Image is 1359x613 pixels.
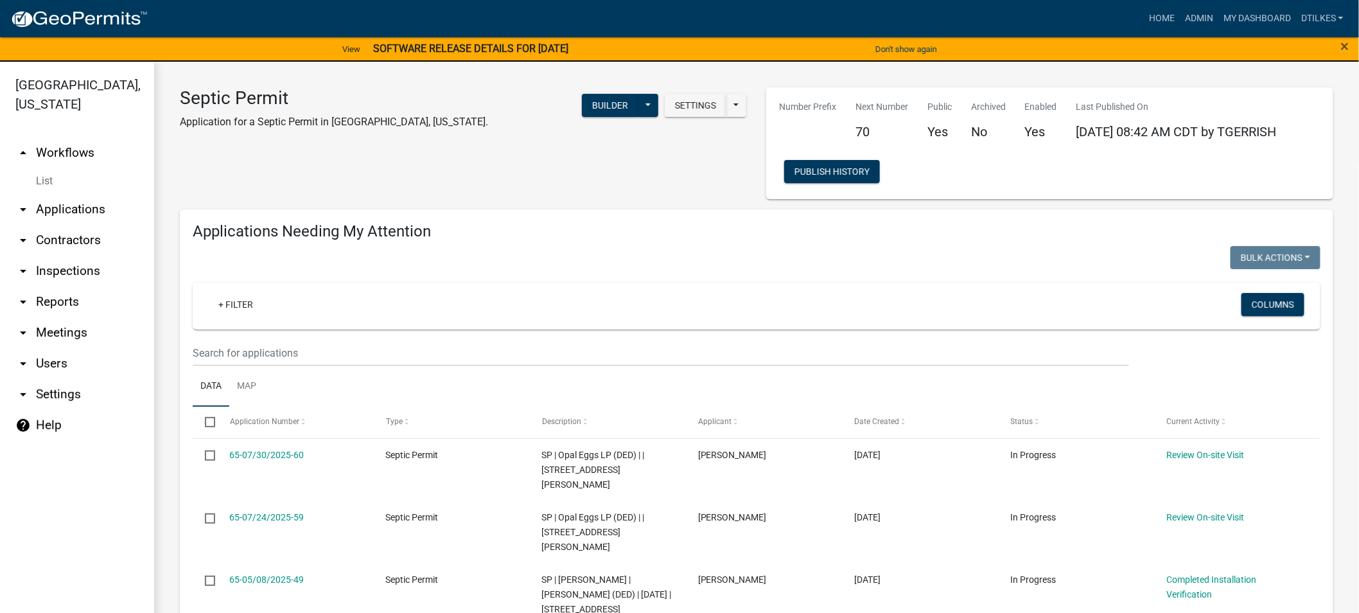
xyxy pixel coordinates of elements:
span: 05/07/2025 [854,574,881,585]
span: × [1341,37,1349,55]
a: View [337,39,365,60]
datatable-header-cell: Current Activity [1154,407,1310,438]
i: arrow_drop_up [15,145,31,161]
button: Don't show again [870,39,942,60]
i: arrow_drop_down [15,263,31,279]
a: Review On-site Visit [1166,512,1244,522]
span: Current Activity [1166,417,1220,426]
h5: No [971,124,1006,139]
span: Type [386,417,403,426]
span: Brian Wosepka [698,574,767,585]
a: Data [193,366,229,407]
a: Review On-site Visit [1166,450,1244,460]
button: Publish History [784,160,880,183]
p: Archived [971,100,1006,114]
a: dtilkes [1296,6,1349,31]
a: 65-07/30/2025-60 [230,450,304,460]
p: Public [927,100,952,114]
span: In Progress [1010,512,1056,522]
a: Map [229,366,264,407]
span: SP | Opal Eggs LP (DED) | | 1166 HARDIN RD | Neosho, MO 64850 [542,512,645,552]
i: arrow_drop_down [15,356,31,371]
span: SP | Opal Eggs LP (DED) | | 1166 HARDIN RD | Neosho, MO 64850 [542,450,645,490]
span: Applicant [698,417,732,426]
span: Septic Permit [386,574,439,585]
i: arrow_drop_down [15,325,31,341]
p: Number Prefix [779,100,836,114]
a: Completed Installation Verification [1166,574,1256,600]
datatable-header-cell: Status [998,407,1154,438]
a: My Dashboard [1218,6,1296,31]
span: In Progress [1010,450,1056,460]
datatable-header-cell: Description [530,407,686,438]
span: 07/18/2025 [854,512,881,522]
datatable-header-cell: Select [193,407,217,438]
span: Brandon Morton [698,512,767,522]
span: 07/30/2025 [854,450,881,460]
input: Search for applications [193,340,1129,366]
span: Description [542,417,581,426]
h4: Applications Needing My Attention [193,222,1320,241]
span: Dan Tilkes [698,450,767,460]
p: Enabled [1025,100,1057,114]
i: help [15,418,31,433]
span: Septic Permit [386,450,439,460]
span: Septic Permit [386,512,439,522]
datatable-header-cell: Date Created [842,407,998,438]
a: Home [1144,6,1180,31]
button: Close [1341,39,1349,54]
span: [DATE] 08:42 AM CDT by TGERRISH [1076,124,1277,139]
i: arrow_drop_down [15,387,31,402]
p: Application for a Septic Permit in [GEOGRAPHIC_DATA], [US_STATE]. [180,114,488,130]
h5: 70 [855,124,908,139]
wm-modal-confirm: Workflow Publish History [784,167,880,177]
button: Columns [1241,293,1304,316]
p: Last Published On [1076,100,1277,114]
datatable-header-cell: Applicant [686,407,842,438]
h3: Septic Permit [180,87,488,109]
datatable-header-cell: Application Number [217,407,373,438]
button: Bulk Actions [1231,246,1320,269]
span: Application Number [230,417,300,426]
p: Next Number [855,100,908,114]
i: arrow_drop_down [15,294,31,310]
a: 65-05/08/2025-49 [230,574,304,585]
i: arrow_drop_down [15,202,31,217]
a: Admin [1180,6,1218,31]
i: arrow_drop_down [15,233,31,248]
h5: Yes [1025,124,1057,139]
a: 65-07/24/2025-59 [230,512,304,522]
button: Builder [582,94,638,117]
strong: SOFTWARE RELEASE DETAILS FOR [DATE] [373,42,568,55]
span: Status [1010,417,1033,426]
datatable-header-cell: Type [373,407,529,438]
a: + Filter [208,293,263,316]
span: In Progress [1010,574,1056,585]
h5: Yes [927,124,952,139]
span: Date Created [854,417,899,426]
button: Settings [665,94,726,117]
